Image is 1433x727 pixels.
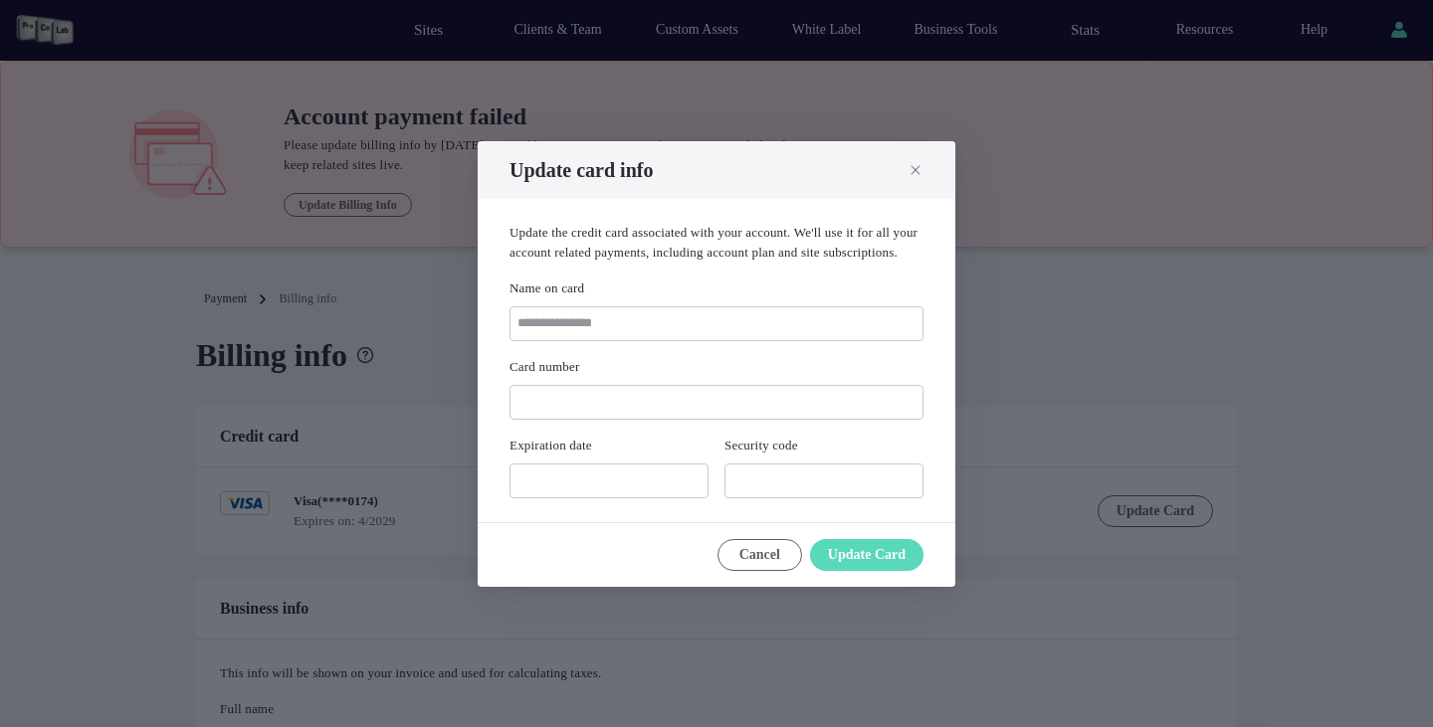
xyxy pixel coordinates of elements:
[510,436,592,455] span: Expiration date
[810,539,923,571] button: Update Card
[732,407,916,556] iframe: Secure payment input frame
[510,157,653,183] span: Update card info
[510,357,579,377] span: Card number
[510,223,923,263] span: Update the credit card associated with your account. We'll use it for all your account related pa...
[517,328,916,477] iframe: Secure card number input frame
[517,407,701,556] iframe: Secure payment input frame
[510,278,584,298] span: Name on card
[717,539,802,571] button: Cancel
